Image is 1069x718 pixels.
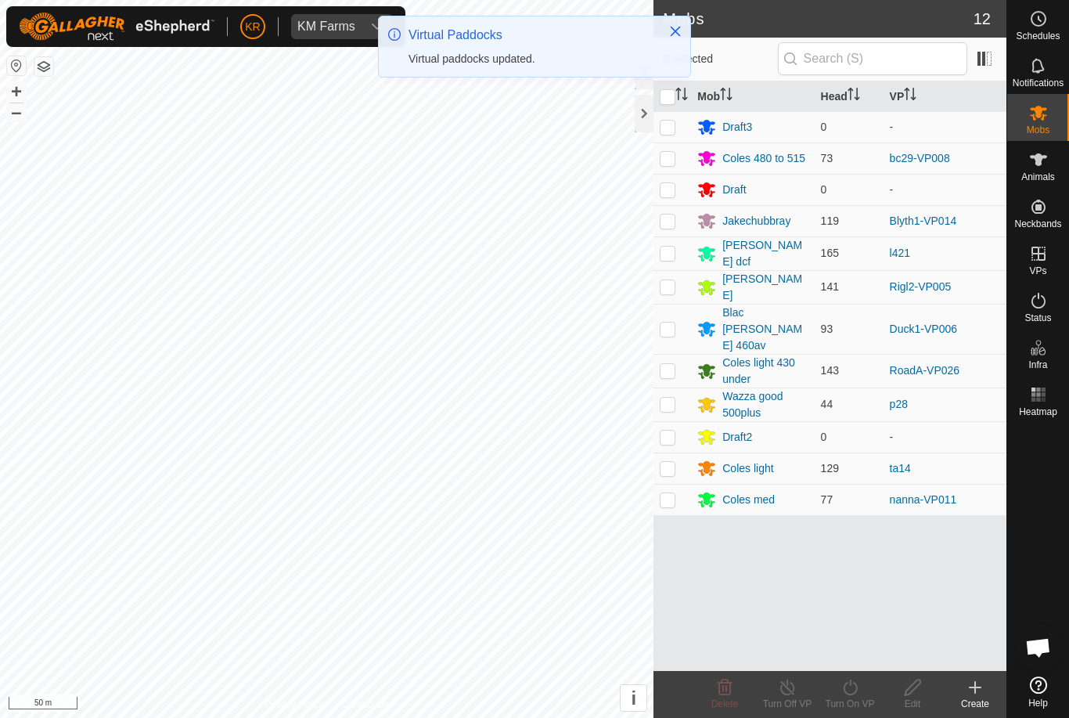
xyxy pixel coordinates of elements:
span: 129 [821,462,839,474]
button: Close [664,20,686,42]
div: Draft2 [722,429,752,446]
button: i [621,685,646,711]
div: Coles med [722,492,775,508]
div: Turn Off VP [756,697,819,711]
span: 73 [821,152,833,164]
span: Mobs [1027,125,1049,135]
input: Search (S) [778,42,967,75]
h2: Mobs [663,9,974,28]
p-sorticon: Activate to sort [675,90,688,103]
div: Draft3 [722,119,752,135]
p-sorticon: Activate to sort [720,90,732,103]
div: [PERSON_NAME] dcf [722,237,808,270]
div: Coles light 430 under [722,355,808,388]
div: [PERSON_NAME] [722,271,808,304]
span: 0 [821,431,827,443]
span: 143 [821,364,839,377]
div: Virtual Paddocks [409,26,653,45]
div: Coles light [722,460,773,477]
td: - [884,174,1006,205]
span: Schedules [1016,31,1060,41]
a: Contact Us [342,698,388,712]
a: RoadA-VP026 [890,364,960,377]
button: Map Layers [34,57,53,76]
span: 44 [821,398,833,410]
span: Infra [1028,360,1047,370]
span: Heatmap [1019,407,1057,417]
span: KR [245,19,260,35]
span: 165 [821,247,839,259]
span: Neckbands [1014,219,1061,229]
a: Duck1-VP006 [890,323,957,335]
span: Help [1028,698,1048,708]
a: p28 [890,398,908,410]
a: l421 [890,247,910,259]
span: Delete [711,698,739,709]
button: – [7,103,26,121]
a: nanna-VP011 [890,493,957,506]
a: Blyth1-VP014 [890,215,957,227]
p-sorticon: Activate to sort [904,90,916,103]
div: KM Farms [297,20,355,33]
p-sorticon: Activate to sort [848,90,860,103]
div: Turn On VP [819,697,881,711]
button: Reset Map [7,56,26,75]
div: Wazza good 500plus [722,388,808,421]
span: 93 [821,323,833,335]
div: Virtual paddocks updated. [409,51,653,67]
span: Notifications [1013,78,1064,88]
td: - [884,111,1006,143]
img: Gallagher Logo [19,13,214,41]
div: Draft [722,182,746,198]
div: dropdown trigger [362,14,393,39]
span: i [631,687,636,709]
a: Rigl2-VP005 [890,280,952,293]
span: VPs [1029,266,1046,276]
a: Help [1007,670,1069,714]
span: 0 [821,183,827,196]
button: + [7,82,26,101]
td: - [884,421,1006,453]
span: 12 [974,7,991,31]
span: 0 [821,121,827,133]
span: 119 [821,215,839,227]
th: Head [815,81,884,112]
div: Create [944,697,1006,711]
span: 77 [821,493,833,506]
div: Open chat [1015,624,1062,671]
th: VP [884,81,1006,112]
a: Privacy Policy [265,698,324,712]
span: Animals [1021,172,1055,182]
span: Status [1024,313,1051,323]
a: ta14 [890,462,911,474]
span: 141 [821,280,839,293]
span: KM Farms [291,14,362,39]
th: Mob [691,81,814,112]
div: Blac [PERSON_NAME] 460av [722,305,808,354]
span: 0 selected [663,51,777,67]
div: Edit [881,697,944,711]
a: bc29-VP008 [890,152,950,164]
div: Jakechubbray [722,213,790,229]
div: Coles 480 to 515 [722,150,805,167]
